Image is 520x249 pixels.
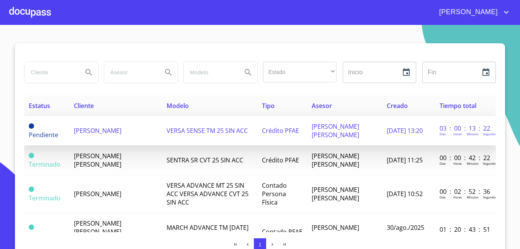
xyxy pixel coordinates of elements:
[453,132,462,136] p: Horas
[184,62,236,83] input: search
[433,6,511,18] button: account of current user
[440,195,446,199] p: Dias
[74,219,121,244] span: [PERSON_NAME] [PERSON_NAME] [PERSON_NAME]
[29,123,34,129] span: Pendiente
[483,161,497,165] p: Segundos
[483,132,497,136] p: Segundos
[312,102,332,110] span: Asesor
[440,161,446,165] p: Dias
[167,156,243,164] span: SENTRA SR CVT 25 SIN ACC
[29,131,58,139] span: Pendiente
[440,102,476,110] span: Tiempo total
[387,223,424,240] span: 30/ago./2025 17:02
[29,194,61,202] span: Terminado
[262,228,303,236] span: Contado PFAE
[263,62,337,82] div: ​
[167,126,248,135] span: VERSA SENSE TM 25 SIN ACC
[239,63,257,82] button: Search
[29,232,61,240] span: Terminado
[29,224,34,230] span: Terminado
[167,181,249,206] span: VERSA ADVANCE MT 25 SIN ACC VERSA ADVANCE CVT 25 SIN ACC
[440,187,491,196] p: 00 : 02 : 52 : 36
[262,156,299,164] span: Crédito PFAE
[440,225,491,234] p: 01 : 20 : 43 : 51
[387,102,408,110] span: Creado
[74,190,121,198] span: [PERSON_NAME]
[440,154,491,162] p: 00 : 00 : 42 : 22
[159,63,178,82] button: Search
[104,62,156,83] input: search
[453,195,462,199] p: Horas
[467,161,479,165] p: Minutos
[440,132,446,136] p: Dias
[387,126,423,135] span: [DATE] 13:20
[312,122,359,139] span: [PERSON_NAME] [PERSON_NAME]
[262,181,287,206] span: Contado Persona Física
[467,132,479,136] p: Minutos
[262,126,299,135] span: Crédito PFAE
[74,126,121,135] span: [PERSON_NAME]
[80,63,98,82] button: Search
[483,195,497,199] p: Segundos
[258,242,261,247] span: 1
[74,102,94,110] span: Cliente
[312,185,359,202] span: [PERSON_NAME] [PERSON_NAME]
[262,102,275,110] span: Tipo
[25,62,77,83] input: search
[467,195,479,199] p: Minutos
[387,190,423,198] span: [DATE] 10:52
[167,102,189,110] span: Modelo
[29,160,61,169] span: Terminado
[167,223,249,240] span: MARCH ADVANCE TM [DATE] ADVANCE TA 25
[29,153,34,158] span: Terminado
[433,6,502,18] span: [PERSON_NAME]
[440,124,491,133] p: 03 : 00 : 13 : 22
[387,156,423,164] span: [DATE] 11:25
[29,102,50,110] span: Estatus
[74,152,121,169] span: [PERSON_NAME] [PERSON_NAME]
[453,161,462,165] p: Horas
[312,223,359,240] span: [PERSON_NAME] [PERSON_NAME]
[29,187,34,192] span: Terminado
[312,152,359,169] span: [PERSON_NAME] [PERSON_NAME]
